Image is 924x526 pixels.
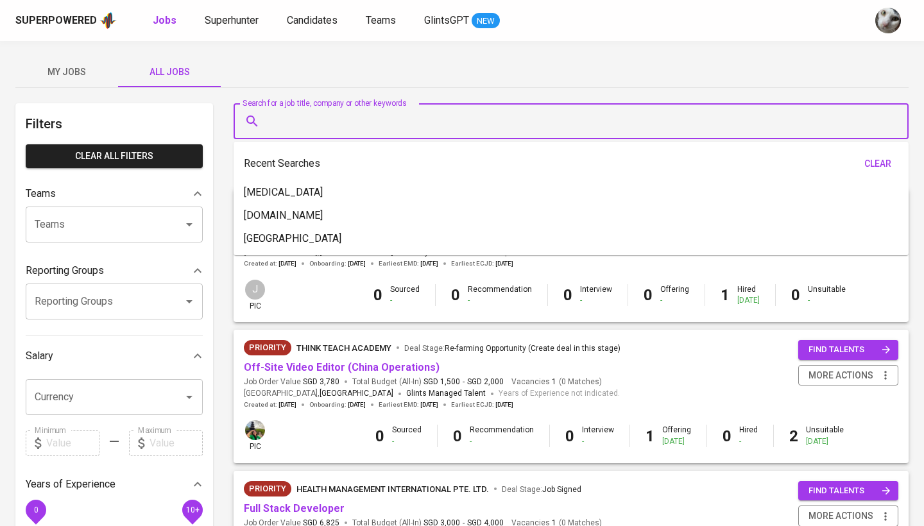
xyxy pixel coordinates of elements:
[468,295,532,306] div: -
[739,425,758,446] div: Hired
[126,64,213,80] span: All Jobs
[565,427,574,445] b: 0
[453,427,462,445] b: 0
[580,284,612,306] div: Interview
[26,348,53,364] p: Salary
[809,343,891,357] span: find talents
[390,295,420,306] div: -
[26,477,116,492] p: Years of Experience
[244,278,266,301] div: J
[185,505,199,514] span: 10+
[580,295,612,306] div: -
[550,377,556,387] span: 1
[582,425,614,446] div: Interview
[798,340,898,360] button: find talents
[33,505,38,514] span: 0
[278,259,296,268] span: [DATE]
[470,436,534,447] div: -
[26,263,104,278] p: Reporting Groups
[737,284,760,306] div: Hired
[424,377,460,387] span: SGD 1,500
[26,181,203,207] div: Teams
[373,286,382,304] b: 0
[244,361,440,373] a: Off-Site Video Editor (China Operations)
[23,64,110,80] span: My Jobs
[502,485,581,494] span: Deal Stage :
[511,377,602,387] span: Vacancies ( 0 Matches )
[205,13,261,29] a: Superhunter
[467,377,504,387] span: SGD 2,000
[303,377,339,387] span: SGD 3,780
[244,387,393,400] span: [GEOGRAPHIC_DATA] ,
[392,425,422,446] div: Sourced
[245,420,265,440] img: eva@glints.com
[660,295,689,306] div: -
[406,389,486,398] span: Glints Managed Talent
[470,425,534,446] div: Recommendation
[808,284,846,306] div: Unsuitable
[153,14,176,26] b: Jobs
[36,148,193,164] span: Clear All filters
[180,388,198,406] button: Open
[451,286,460,304] b: 0
[809,484,891,498] span: find talents
[451,259,513,268] span: Earliest ECJD :
[15,13,97,28] div: Superpowered
[721,286,730,304] b: 1
[244,185,323,200] p: [MEDICAL_DATA]
[26,343,203,369] div: Salary
[180,216,198,233] button: Open
[451,400,513,409] span: Earliest ECJD :
[662,425,691,446] div: Offering
[809,368,873,384] span: more actions
[244,481,291,496] div: New Job received from Demand Team
[296,343,391,353] span: Think Teach Academy
[789,427,798,445] b: 2
[646,427,654,445] b: 1
[495,259,513,268] span: [DATE]
[662,436,691,447] div: [DATE]
[26,114,203,134] h6: Filters
[309,259,366,268] span: Onboarding :
[739,436,758,447] div: -
[660,284,689,306] div: Offering
[563,286,572,304] b: 0
[320,387,393,400] span: [GEOGRAPHIC_DATA]
[806,425,844,446] div: Unsuitable
[348,259,366,268] span: [DATE]
[244,400,296,409] span: Created at :
[366,14,396,26] span: Teams
[875,8,901,33] img: tharisa.rizky@glints.com
[379,259,438,268] span: Earliest EMD :
[808,295,846,306] div: -
[809,508,873,524] span: more actions
[244,377,339,387] span: Job Order Value
[46,430,99,456] input: Value
[26,144,203,168] button: Clear All filters
[278,400,296,409] span: [DATE]
[390,284,420,306] div: Sourced
[352,377,504,387] span: Total Budget (All-In)
[244,208,323,223] p: [DOMAIN_NAME]
[244,231,341,246] p: [GEOGRAPHIC_DATA]
[737,295,760,306] div: [DATE]
[392,436,422,447] div: -
[420,259,438,268] span: [DATE]
[366,13,398,29] a: Teams
[244,152,898,176] div: Recent Searches
[499,387,620,400] span: Years of Experience not indicated.
[420,400,438,409] span: [DATE]
[153,13,179,29] a: Jobs
[244,340,291,355] div: New Job received from Demand Team
[723,427,732,445] b: 0
[15,11,117,30] a: Superpoweredapp logo
[445,344,620,353] span: Re-farming Opportunity (Create deal in this stage)
[857,152,898,176] button: clear
[424,13,500,29] a: GlintsGPT NEW
[244,341,291,354] span: Priority
[472,15,500,28] span: NEW
[26,471,203,497] div: Years of Experience
[463,377,465,387] span: -
[287,14,338,26] span: Candidates
[424,14,469,26] span: GlintsGPT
